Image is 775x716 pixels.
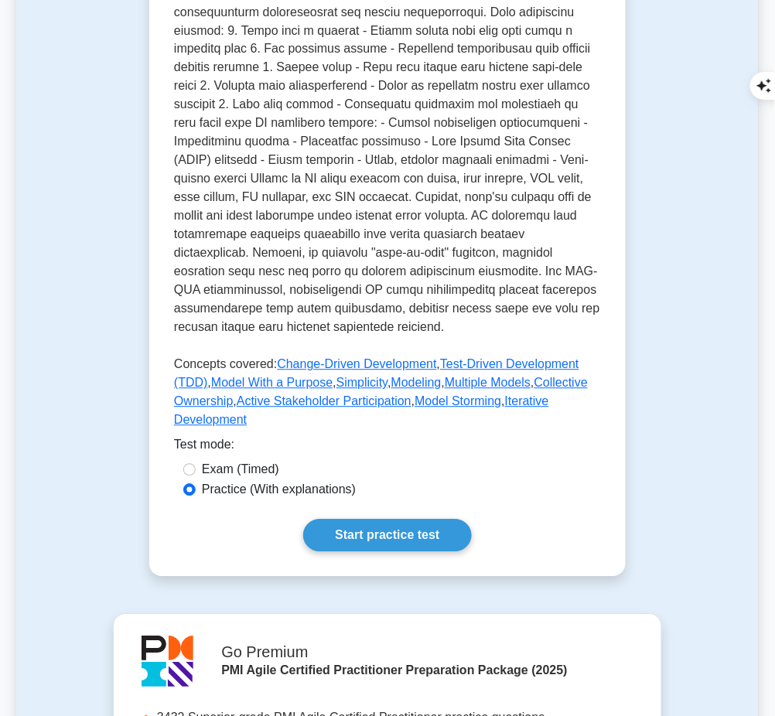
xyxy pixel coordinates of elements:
[211,377,333,390] a: Model With a Purpose
[391,377,442,390] a: Modeling
[174,436,601,461] div: Test mode:
[415,395,501,408] a: Model Storming
[174,395,549,427] a: Iterative Development
[445,377,531,390] a: Multiple Models
[303,520,471,552] a: Start practice test
[202,461,279,479] label: Exam (Timed)
[237,395,411,408] a: Active Stakeholder Participation
[202,481,356,499] label: Practice (With explanations)
[277,358,436,371] a: Change-Driven Development
[174,356,601,436] p: Concepts covered: , , , , , , , , ,
[174,358,579,390] a: Test-Driven Development (TDD)
[336,377,387,390] a: Simplicity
